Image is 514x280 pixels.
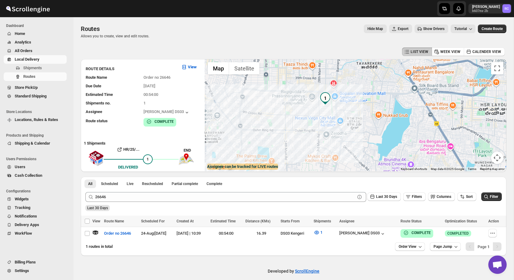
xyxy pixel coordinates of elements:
span: Standard Shipping [15,94,47,98]
a: Open chat [488,255,507,274]
p: [PERSON_NAME] [472,4,500,9]
span: Estimated Time [86,92,113,97]
button: Users [4,163,67,171]
span: Columns [437,195,451,199]
span: Home [15,31,25,36]
span: View [92,219,100,223]
span: LIST VIEW [411,49,428,54]
button: 1 [310,228,326,237]
span: 00:54:00 [143,92,158,97]
button: Shipments [4,64,67,72]
span: Create Route [482,26,503,31]
span: Store PickUp [15,85,38,90]
span: Page Jump [434,244,452,249]
button: HR/25/... [104,145,153,154]
span: Store Locations [6,109,69,114]
b: 1 Shipments [81,138,106,146]
span: Created At [177,219,194,223]
span: Hide Map [367,26,383,31]
span: 1 routes in total [86,244,113,249]
span: Rahul Chopra [502,4,511,13]
button: Cash Collection [4,171,67,180]
div: 1 [319,92,331,104]
nav: Pagination [466,242,501,251]
div: DS03 Kengeri [281,230,310,236]
button: Settings [4,267,67,275]
a: ScrollEngine [295,269,319,274]
span: Shipping & Calendar [15,141,50,146]
button: Filters [403,192,426,201]
span: Shipments [314,219,331,223]
span: Last 30 Days [376,195,397,199]
span: Route Name [86,75,107,80]
span: Due Date [86,84,101,88]
button: Show Drivers [415,25,448,33]
button: Show satellite imagery [229,62,259,74]
button: Page Jump [430,242,461,251]
button: Notifications [4,212,67,221]
span: Export [398,26,408,31]
span: 1 [143,101,146,105]
b: COMPLETE [155,119,174,124]
span: Analytics [15,40,31,44]
button: Routes [4,72,67,81]
span: All Orders [15,48,32,53]
a: Report a map error [480,167,505,171]
button: Tracking [4,203,67,212]
div: 16.39 [245,230,277,236]
b: View [188,65,197,69]
span: Route status [86,119,108,123]
button: Order no 26646 [100,229,135,238]
button: Locations, Rules & Rates [4,115,67,124]
span: Billing Plans [15,260,36,264]
span: Order no 26646 [104,230,131,236]
button: Sort [457,192,476,201]
span: Filter [490,195,498,199]
span: Tutorial [454,27,467,31]
span: Order no 26646 [143,75,170,80]
span: Last 30 Days [87,206,108,210]
input: Press enter after typing | Search Eg. Order no 26646 [95,192,355,202]
button: [PERSON_NAME] DS03 [339,231,386,237]
p: b607ea-2b [472,9,500,13]
button: CALENDER VIEW [464,47,505,56]
button: Analytics [4,38,67,47]
button: Filter [481,192,502,201]
p: Developed by [268,268,319,274]
div: DELIVERED [118,164,138,170]
span: Tracking [15,205,30,210]
span: Sort [466,195,473,199]
span: Show Drivers [423,26,445,31]
span: Starts From [281,219,300,223]
img: trip_end.png [179,153,194,165]
button: Home [4,29,67,38]
button: All routes [84,180,96,188]
span: Routes [81,25,100,32]
button: User menu [468,4,512,13]
span: Settings [15,268,29,273]
img: ScrollEngine [5,1,51,16]
button: Order View [395,242,425,251]
span: Partial complete [172,181,198,186]
span: Routes [23,74,35,79]
span: Optimization Status [445,219,477,223]
span: Assignee [339,219,354,223]
button: COMPLETE [403,230,431,236]
span: Live [127,181,133,186]
span: Rescheduled [142,181,163,186]
button: Widgets [4,195,67,203]
span: COMPLETED [447,231,469,236]
span: Distance (KMs) [245,219,270,223]
span: Route Status [400,219,422,223]
div: [PERSON_NAME] DS03 [143,109,190,115]
span: Estimated Time [210,219,236,223]
text: RC [505,7,509,11]
button: Last 30 Days [367,192,401,201]
span: Local Delivery [15,57,39,62]
button: WorkFlow [4,229,67,238]
button: Keyboard shortcuts [401,167,427,171]
b: 1 [487,244,490,249]
span: Users [15,165,25,169]
span: Map data ©2025 Google [431,167,464,171]
h3: ROUTE DETAILS [86,66,176,72]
